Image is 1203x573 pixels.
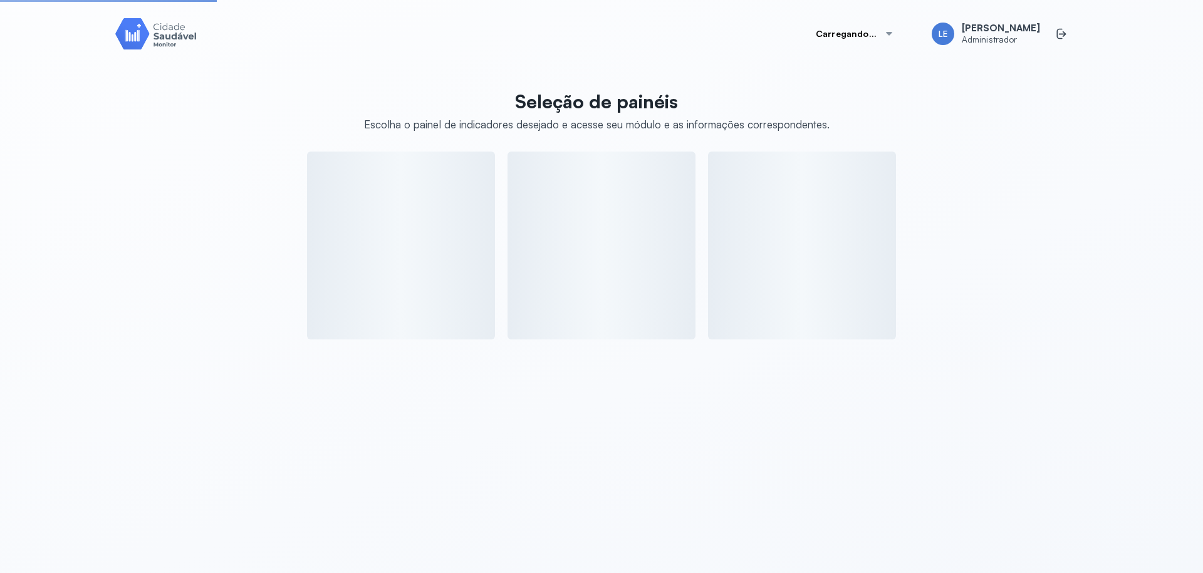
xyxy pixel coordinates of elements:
div: Escolha o painel de indicadores desejado e acesse seu módulo e as informações correspondentes. [364,118,830,131]
span: LE [939,29,947,39]
img: Logotipo do produto Monitor [115,16,197,51]
button: Carregando... [801,21,909,46]
span: Administrador [962,34,1040,45]
p: Seleção de painéis [364,90,830,113]
span: [PERSON_NAME] [962,23,1040,34]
